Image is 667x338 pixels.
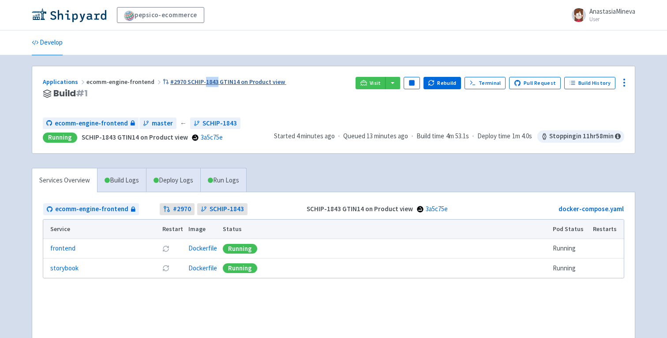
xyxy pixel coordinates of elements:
a: docker-compose.yaml [558,205,624,213]
a: ecomm-engine-frontend [43,118,139,129]
button: Rebuild [423,77,461,89]
a: Pull Request [509,77,561,89]
span: Stopping in 11 hr 58 min [537,130,624,143]
strong: SCHIP-1843 GTIN14 on Product view [307,205,413,213]
span: AnastasiaMineva [589,7,635,15]
a: master [139,118,176,129]
span: Build time [416,131,444,141]
a: Deploy Logs [146,168,200,193]
a: AnastasiaMineva User [566,8,635,22]
span: 4m 53.1s [446,131,469,141]
div: Running [223,263,257,273]
button: Restart pod [162,245,169,252]
span: ecomm-engine-frontend [86,78,163,86]
time: 13 minutes ago [367,132,408,140]
span: # 1 [76,87,88,99]
a: ecomm-engine-frontend [43,203,139,215]
div: Running [43,133,77,143]
span: Queued [343,132,408,140]
a: Terminal [465,77,506,89]
button: Pause [404,77,420,89]
a: Build Logs [97,168,146,193]
span: ← [180,118,187,129]
a: Visit [356,77,386,89]
th: Restart [159,220,186,239]
time: 4 minutes ago [296,132,335,140]
a: storybook [50,263,79,273]
div: · · · [274,130,624,143]
a: Services Overview [32,168,97,193]
a: Build History [564,77,615,89]
a: frontend [50,243,75,254]
span: master [152,118,173,129]
a: pepsico-ecommerce [117,7,204,23]
a: #2970 SCHIP-1843 GTIN14 on Product view [163,78,286,86]
th: Restarts [590,220,624,239]
div: Running [223,244,257,254]
th: Pod Status [550,220,590,239]
span: Build [53,88,88,99]
a: 3a5c75e [426,205,448,213]
a: Run Logs [200,168,246,193]
a: Develop [32,30,63,55]
span: Visit [370,80,381,87]
img: Shipyard logo [32,8,106,22]
button: Restart pod [162,265,169,272]
strong: SCHIP-1843 GTIN14 on Product view [82,133,188,141]
td: Running [550,258,590,278]
a: Dockerfile [188,244,217,252]
span: SCHIP-1843 [210,204,244,214]
span: 1m 4.0s [512,131,532,141]
th: Service [43,220,159,239]
a: Dockerfile [188,264,217,272]
span: ecomm-engine-frontend [55,118,128,129]
small: User [589,16,635,22]
th: Status [220,220,550,239]
a: Applications [43,78,86,86]
span: SCHIP-1843 [202,118,237,129]
span: ecomm-engine-frontend [55,204,128,214]
td: Running [550,239,590,258]
a: 3a5c75e [201,133,223,141]
a: SCHIP-1843 [190,118,240,129]
span: Deploy time [477,131,510,141]
a: SCHIP-1843 [197,203,247,215]
strong: # 2970 [173,204,191,214]
span: Started [274,132,335,140]
a: #2970 [160,203,195,215]
th: Image [186,220,220,239]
